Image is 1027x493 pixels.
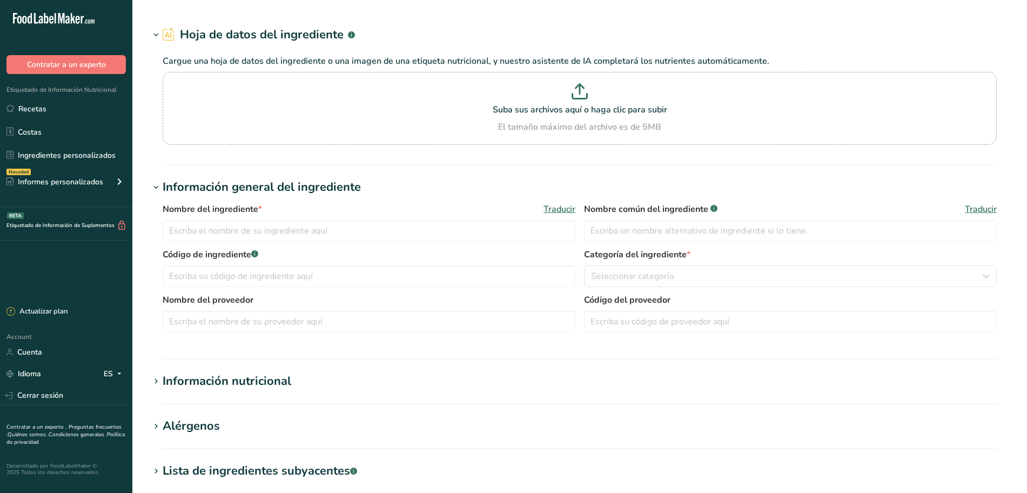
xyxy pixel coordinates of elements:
div: Actualizar plan [6,307,68,317]
label: Nombre del proveedor [163,294,575,307]
input: Escriba su código de proveedor aquí [584,311,997,332]
div: ES [104,368,126,381]
div: Informes personalizados [6,176,103,188]
p: Cargue una hoja de datos del ingrediente o una imagen de una etiqueta nutricional, y nuestro asis... [163,55,997,68]
a: Quiénes somos . [8,431,49,438]
label: Código del proveedor [584,294,997,307]
span: Nombre del ingrediente [163,203,262,216]
div: Alérgenos [163,417,220,435]
div: Desarrollado por FoodLabelMaker © 2025 Todos los derechos reservados [6,463,126,476]
span: Traducir [965,203,997,216]
span: Seleccionar categoría [591,270,674,283]
a: Contratar a un experto . [6,423,66,431]
div: Información general del ingrediente [163,178,361,196]
a: Preguntas frecuentes . [6,423,122,438]
div: Lista de ingredientes subyacentes [163,462,357,480]
label: Código de ingrediente [163,248,575,261]
label: Categoría del ingrediente [584,248,997,261]
button: Seleccionar categoría [584,265,997,287]
span: Traducir [543,203,575,216]
input: Escriba el nombre de su proveedor aquí [163,311,575,332]
button: Contratar a un experto [6,55,126,74]
div: El tamaño máximo del archivo es de 5MB [165,121,994,134]
input: Escriba un nombre alternativo de ingrediente si lo tiene. [584,220,997,242]
a: Idioma [6,364,41,383]
span: Nombre común del ingrediente [584,203,717,216]
a: Condiciones generales . [49,431,107,438]
input: Escriba el nombre de su ingrediente aquí [163,220,575,242]
div: Novedad [6,169,31,175]
input: Escriba su código de ingrediente aquí [163,265,575,287]
p: Suba sus archivos aquí o haga clic para subir [165,103,994,116]
h2: Hoja de datos del ingrediente [163,26,355,44]
a: Política de privacidad [6,431,125,446]
div: BETA [7,212,24,219]
div: Información nutricional [163,372,291,390]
